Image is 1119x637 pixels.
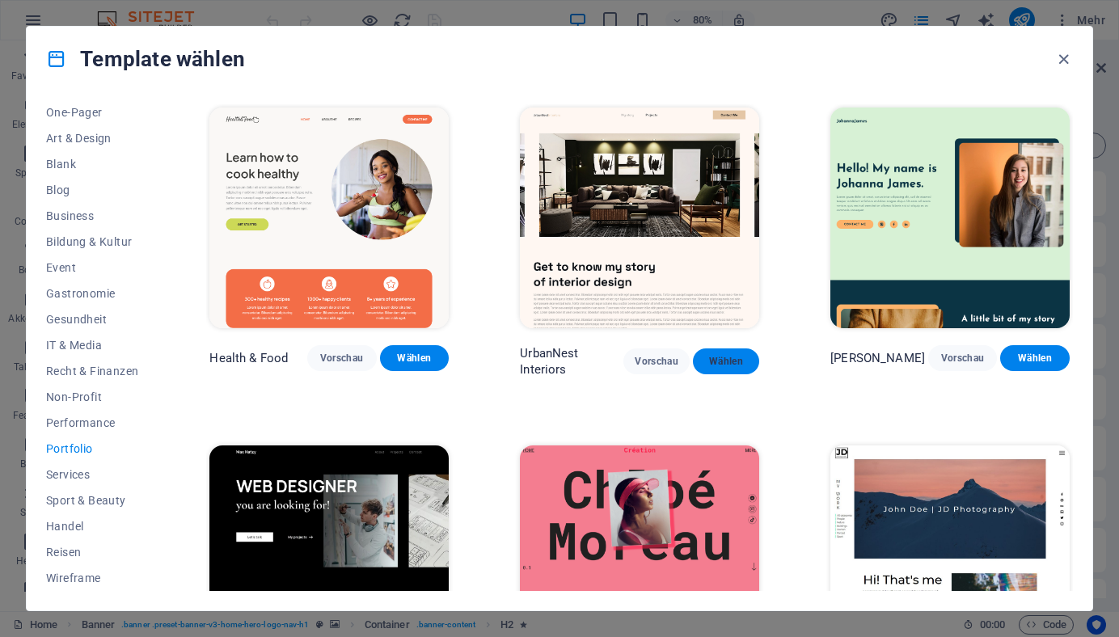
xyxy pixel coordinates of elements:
[46,410,138,436] button: Performance
[46,306,138,332] button: Gesundheit
[46,332,138,358] button: IT & Media
[46,184,138,196] span: Blog
[46,546,138,559] span: Reisen
[928,345,998,371] button: Vorschau
[46,513,138,539] button: Handel
[46,565,138,591] button: Wireframe
[46,358,138,384] button: Recht & Finanzen
[46,313,138,326] span: Gesundheit
[46,339,138,352] span: IT & Media
[520,345,623,378] p: UrbanNest Interiors
[46,494,138,507] span: Sport & Beauty
[693,348,759,374] button: Wählen
[46,151,138,177] button: Blank
[320,352,364,365] span: Vorschau
[46,255,138,281] button: Event
[830,108,1070,328] img: Johanna James
[46,384,138,410] button: Non-Profit
[623,348,690,374] button: Vorschau
[46,468,138,481] span: Services
[46,436,138,462] button: Portfolio
[46,125,138,151] button: Art & Design
[46,572,138,584] span: Wireframe
[636,355,677,368] span: Vorschau
[209,108,449,328] img: Health & Food
[46,203,138,229] button: Business
[380,345,450,371] button: Wählen
[46,106,138,119] span: One-Pager
[830,350,925,366] p: [PERSON_NAME]
[46,390,138,403] span: Non-Profit
[46,99,138,125] button: One-Pager
[1000,345,1070,371] button: Wählen
[393,352,437,365] span: Wählen
[46,442,138,455] span: Portfolio
[46,46,245,72] h4: Template wählen
[46,261,138,274] span: Event
[1013,352,1057,365] span: Wählen
[307,345,377,371] button: Vorschau
[46,487,138,513] button: Sport & Beauty
[46,158,138,171] span: Blank
[46,520,138,533] span: Handel
[46,462,138,487] button: Services
[46,281,138,306] button: Gastronomie
[706,355,746,368] span: Wählen
[46,287,138,300] span: Gastronomie
[520,108,759,328] img: UrbanNest Interiors
[46,416,138,429] span: Performance
[941,352,985,365] span: Vorschau
[46,177,138,203] button: Blog
[46,365,138,378] span: Recht & Finanzen
[46,229,138,255] button: Bildung & Kultur
[209,350,288,366] p: Health & Food
[46,209,138,222] span: Business
[46,132,138,145] span: Art & Design
[46,539,138,565] button: Reisen
[46,235,138,248] span: Bildung & Kultur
